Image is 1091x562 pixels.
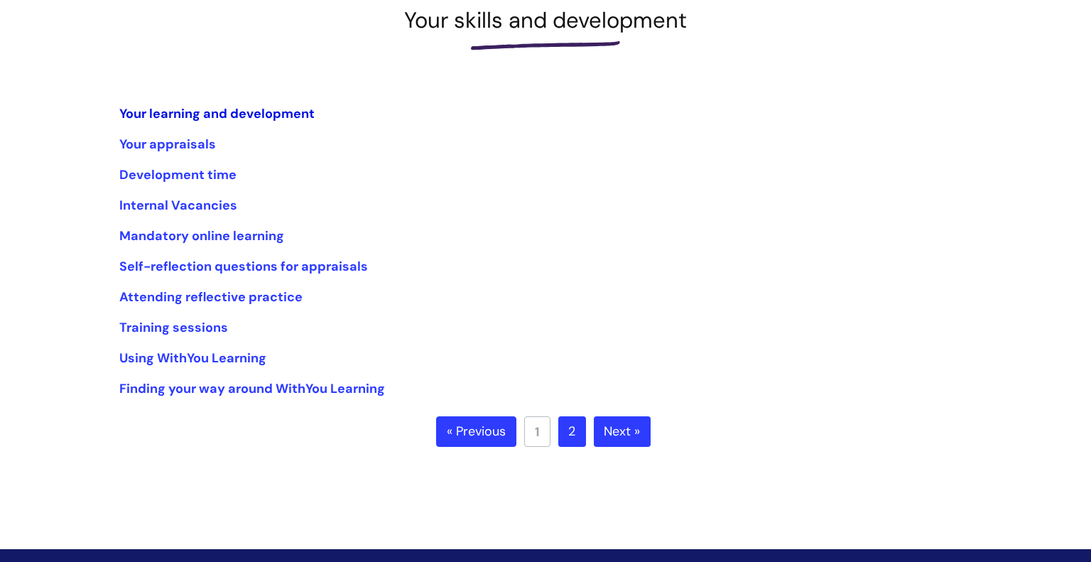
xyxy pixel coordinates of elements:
[436,416,516,448] a: « Previous
[119,258,368,275] a: Self-reflection questions for appraisals
[594,416,651,448] a: Next »
[119,227,284,244] a: Mandatory online learning
[119,350,266,367] a: Using WithYou Learning
[119,319,228,336] a: Training sessions
[119,380,385,397] a: Finding your way around WithYou Learning
[524,416,550,447] a: 1
[119,166,237,183] a: Development time
[119,105,315,122] a: Your learning and development
[119,288,303,306] a: Attending reflective practice
[119,136,216,153] a: Your appraisals
[119,7,972,33] h1: Your skills and development
[119,197,237,214] a: Internal Vacancies
[558,416,586,448] a: 2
